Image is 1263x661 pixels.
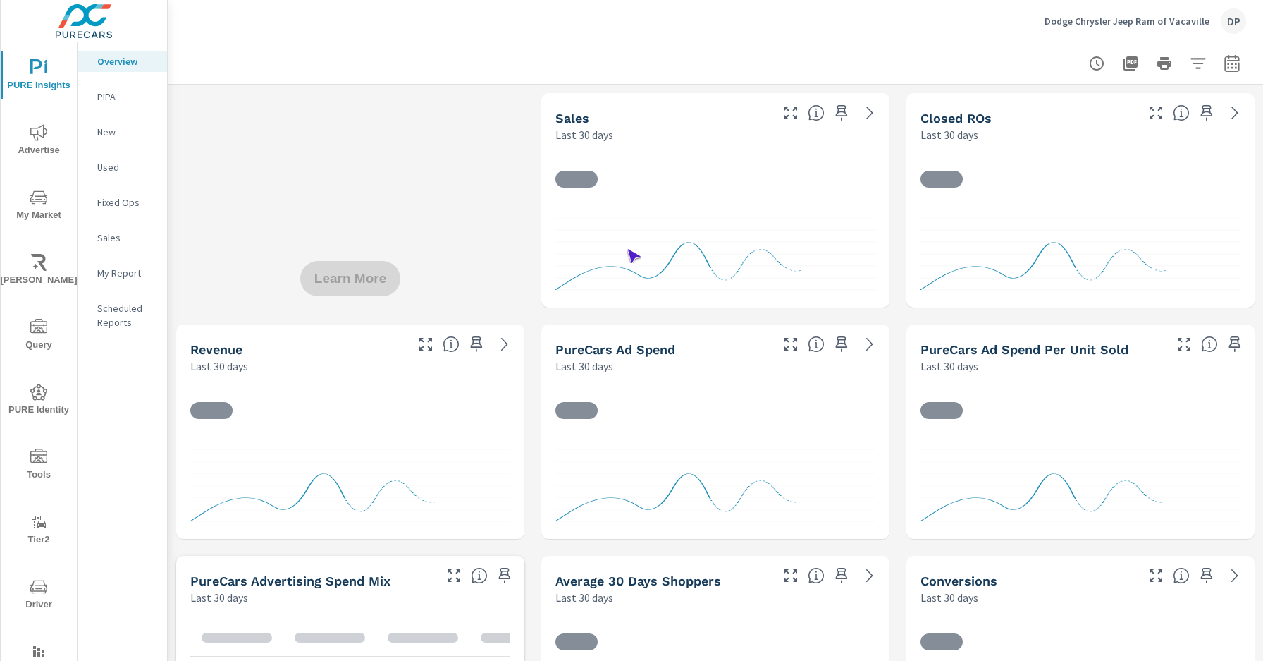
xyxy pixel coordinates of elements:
[920,126,978,143] p: Last 30 days
[808,567,825,584] span: A rolling 30 day total of daily Shoppers on the dealership website, averaged over the selected da...
[1195,564,1218,587] span: Save this to your personalized report
[5,578,73,613] span: Driver
[78,121,167,142] div: New
[5,254,73,289] span: [PERSON_NAME]
[858,333,881,356] a: See more details in report
[465,333,488,356] span: Save this to your personalized report
[1173,104,1190,121] span: Number of Repair Orders Closed by the selected dealership group over the selected time range. [So...
[1224,333,1246,356] span: Save this to your personalized report
[97,160,156,174] p: Used
[97,90,156,104] p: PIPA
[858,564,881,587] a: See more details in report
[1116,49,1145,78] button: "Export Report to PDF"
[493,333,516,356] a: See more details in report
[78,192,167,213] div: Fixed Ops
[78,227,167,248] div: Sales
[808,336,825,353] span: Total cost of media for all PureCars channels for the selected dealership group over the selected...
[920,111,992,126] h5: Closed ROs
[858,102,881,124] a: See more details in report
[1145,564,1167,587] button: Make Fullscreen
[1045,15,1209,28] p: Dodge Chrysler Jeep Ram of Vacaville
[1201,336,1218,353] span: Average cost of advertising per each vehicle sold at the dealer over the selected date range. The...
[1195,102,1218,124] span: Save this to your personalized report
[471,567,488,584] span: This table looks at how you compare to the amount of budget you spend per channel as opposed to y...
[97,301,156,329] p: Scheduled Reports
[830,102,853,124] span: Save this to your personalized report
[780,102,802,124] button: Make Fullscreen
[78,157,167,178] div: Used
[1218,49,1246,78] button: Select Date Range
[555,589,613,606] p: Last 30 days
[5,449,73,483] span: Tools
[78,51,167,72] div: Overview
[97,125,156,139] p: New
[78,298,167,333] div: Scheduled Reports
[97,195,156,210] p: Fixed Ops
[190,358,248,375] p: Last 30 days
[808,104,825,121] span: Number of vehicles sold by the dealership over the selected date range. [Source: This data is sou...
[920,342,1128,357] h5: PureCars Ad Spend Per Unit Sold
[920,574,997,588] h5: Conversions
[97,54,156,68] p: Overview
[1224,102,1246,124] a: See more details in report
[5,384,73,418] span: PURE Identity
[97,266,156,280] p: My Report
[5,319,73,353] span: Query
[5,514,73,548] span: Tier2
[78,86,167,107] div: PIPA
[443,564,465,587] button: Make Fullscreen
[493,564,516,587] span: Save this to your personalized report
[920,358,978,375] p: Last 30 days
[555,574,721,588] h5: Average 30 Days Shoppers
[443,336,460,353] span: Total sales revenue over the selected date range. [Source: This data is sourced from the dealer’s...
[1145,102,1167,124] button: Make Fullscreen
[5,124,73,159] span: Advertise
[5,59,73,94] span: PURE Insights
[190,589,248,606] p: Last 30 days
[1224,564,1246,587] a: See more details in report
[780,564,802,587] button: Make Fullscreen
[920,589,978,606] p: Last 30 days
[780,333,802,356] button: Make Fullscreen
[5,189,73,224] span: My Market
[190,342,242,357] h5: Revenue
[1173,567,1190,584] span: The number of dealer-specified goals completed by a visitor. [Source: This data is provided by th...
[555,111,589,126] h5: Sales
[555,358,613,375] p: Last 30 days
[414,333,437,356] button: Make Fullscreen
[1173,333,1195,356] button: Make Fullscreen
[1150,49,1178,78] button: Print Report
[555,342,675,357] h5: PureCars Ad Spend
[830,333,853,356] span: Save this to your personalized report
[78,262,167,284] div: My Report
[830,564,853,587] span: Save this to your personalized report
[190,574,390,588] h5: PureCars Advertising Spend Mix
[97,231,156,245] p: Sales
[1184,49,1212,78] button: Apply Filters
[555,126,613,143] p: Last 30 days
[1221,8,1246,34] div: DP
